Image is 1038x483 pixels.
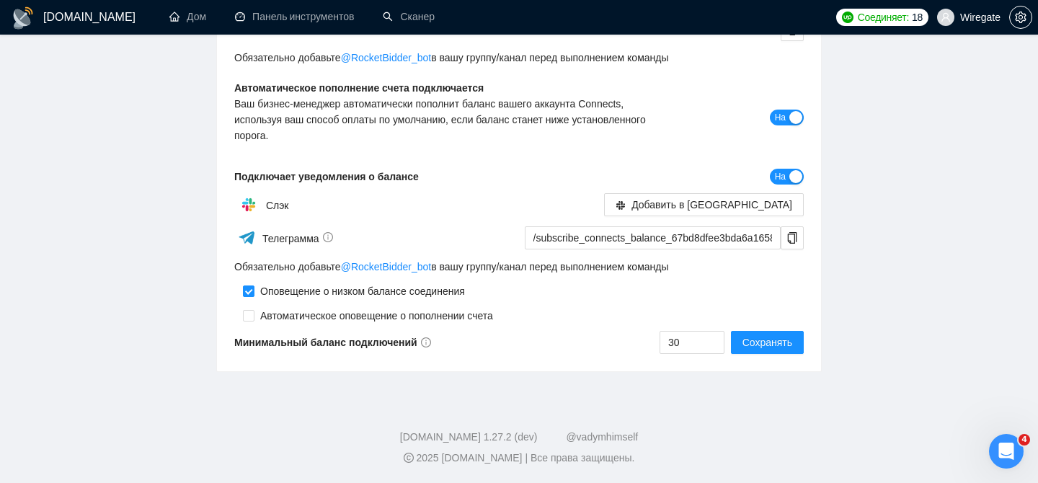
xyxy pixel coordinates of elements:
a: приборная панельПанель инструментов [235,11,354,23]
font: @ [341,261,351,272]
font: Ваш бизнес-менеджер автоматически пополнит баланс вашего аккаунта Connects, используя ваш способ ... [234,98,646,141]
span: авторское право [404,453,414,463]
a: @vadymhimself [566,431,638,443]
button: слабинаДобавить в [GEOGRAPHIC_DATA] [604,193,804,216]
span: пользователь [941,12,951,22]
a: параметр [1009,12,1032,23]
img: ww3wtPAAAAAElFTkSuQmCC [238,229,256,247]
iframe: Интерком-чат в режиме реального времени [989,434,1024,469]
font: Оповещение о низком балансе соединения [260,285,465,297]
a: @RocketBidder_bot [341,259,432,275]
font: @ [341,52,351,63]
button: Сохранять [731,331,804,354]
img: hpQkSZIkSZIkSZIkSZIkSZIkSZIkSZIkSZIkSZIkSZIkSZIkSZIkSZIkSZIkSZIkSZIkSZIkSZIkSZIkSZIkSZIkSZIkSZIkS... [234,190,263,219]
font: Автоматическое пополнение счета подключается [234,82,484,94]
font: 4 [1021,435,1027,444]
font: 2025 [DOMAIN_NAME] | Все права защищены. [416,452,634,464]
font: RocketBidder_bot [351,261,431,272]
span: инфо-круг [421,337,431,347]
span: инфо-круг [323,232,333,242]
a: домДом [169,11,206,23]
font: Сохранять [742,337,792,348]
font: Подключает уведомления о балансе [234,171,419,182]
button: параметр [1009,6,1032,29]
font: Минимальный баланс подключений [234,337,417,348]
font: Обязательно добавьте [234,52,341,63]
font: Автоматическое оповещение о пополнении счета [260,310,493,322]
font: 18 [912,12,923,23]
span: копия [781,232,803,244]
font: На [775,112,786,123]
font: RocketBidder_bot [351,52,431,63]
a: [DOMAIN_NAME] 1.27.2 (dev) [400,431,538,443]
font: На [775,172,786,182]
a: @RocketBidder_bot [341,50,432,66]
img: логотип [12,6,35,30]
span: параметр [1010,12,1032,23]
font: в вашу группу/канал перед выполнением команды [431,52,668,63]
a: поискСканер [383,11,435,23]
font: Телеграмма [262,233,319,244]
img: upwork-logo.png [842,12,853,23]
font: в вашу группу/канал перед выполнением команды [431,261,668,272]
font: Добавить в [GEOGRAPHIC_DATA] [631,199,792,211]
font: Wiregate [960,12,1001,24]
font: Обязательно добавьте [234,261,341,272]
font: [DOMAIN_NAME] [43,11,136,23]
font: Слэк [266,200,289,211]
span: слабина [616,200,626,211]
font: Соединяет: [858,12,909,23]
button: копия [781,226,804,249]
